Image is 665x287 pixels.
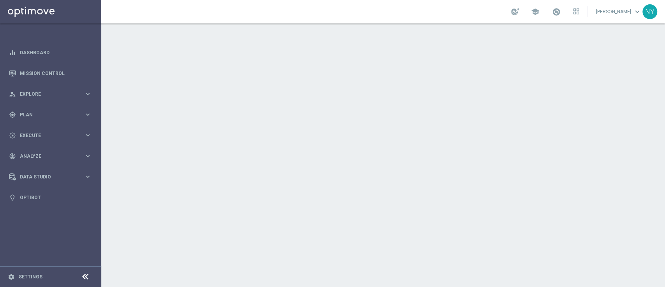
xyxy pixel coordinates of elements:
button: equalizer Dashboard [9,50,92,56]
button: play_circle_outline Execute keyboard_arrow_right [9,132,92,139]
i: keyboard_arrow_right [84,173,92,180]
a: [PERSON_NAME]keyboard_arrow_down [595,6,642,18]
i: keyboard_arrow_right [84,132,92,139]
i: equalizer [9,49,16,56]
button: gps_fixed Plan keyboard_arrow_right [9,112,92,118]
div: Analyze [9,153,84,160]
i: keyboard_arrow_right [84,152,92,160]
i: gps_fixed [9,111,16,118]
div: Optibot [9,187,92,208]
i: lightbulb [9,194,16,201]
a: Optibot [20,187,92,208]
div: Dashboard [9,42,92,63]
button: track_changes Analyze keyboard_arrow_right [9,153,92,159]
div: Plan [9,111,84,118]
i: track_changes [9,153,16,160]
i: keyboard_arrow_right [84,90,92,98]
button: lightbulb Optibot [9,194,92,201]
a: Settings [19,275,42,279]
button: Data Studio keyboard_arrow_right [9,174,92,180]
i: settings [8,273,15,280]
a: Dashboard [20,42,92,63]
button: person_search Explore keyboard_arrow_right [9,91,92,97]
span: Execute [20,133,84,138]
span: keyboard_arrow_down [633,7,642,16]
span: school [531,7,540,16]
div: Mission Control [9,63,92,84]
span: Plan [20,112,84,117]
div: NY [642,4,657,19]
i: person_search [9,91,16,98]
a: Mission Control [20,63,92,84]
span: Explore [20,92,84,96]
span: Analyze [20,154,84,159]
span: Data Studio [20,175,84,179]
div: Explore [9,91,84,98]
div: Data Studio [9,173,84,180]
button: Mission Control [9,70,92,77]
div: Execute [9,132,84,139]
i: keyboard_arrow_right [84,111,92,118]
i: play_circle_outline [9,132,16,139]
